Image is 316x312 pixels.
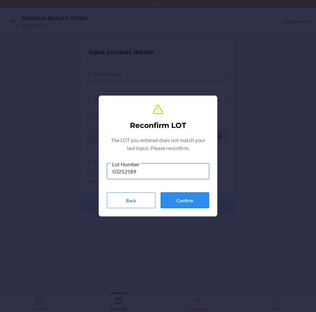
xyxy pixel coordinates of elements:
button: Confirm [161,192,209,208]
input: Lot Number [107,163,209,179]
button: Back [107,192,155,208]
span: Lot Number [111,161,141,168]
h2: Reconfirm LOT [130,120,186,131]
p: The LOT you entered does not match your last input. Please reconfirm. [107,136,209,152]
